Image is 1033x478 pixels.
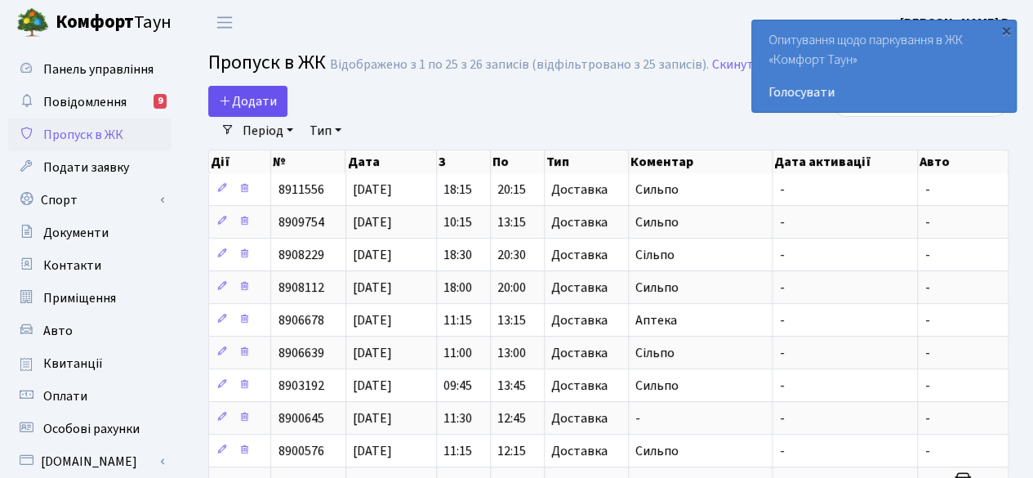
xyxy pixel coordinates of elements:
span: 09:45 [443,377,472,395]
a: Голосувати [768,83,1000,102]
a: Особові рахунки [8,413,171,445]
a: Приміщення [8,282,171,315]
span: 13:15 [497,311,526,329]
th: Дії [209,150,271,173]
span: Панель управління [43,60,154,78]
button: Переключити навігацію [204,9,245,36]
span: - [779,409,784,427]
span: Доставка [551,412,608,425]
span: [DATE] [353,442,392,460]
span: 20:00 [497,279,526,297]
span: Сильпо [635,213,679,231]
span: Доставка [551,444,608,458]
a: Повідомлення9 [8,86,171,118]
span: - [779,344,784,362]
span: Оплати [43,387,87,405]
span: 11:30 [443,409,472,427]
span: 18:30 [443,246,472,264]
a: Квитанції [8,347,171,380]
th: Дата активації [773,150,918,173]
span: Доставка [551,379,608,392]
span: Сильпо [635,279,679,297]
span: 11:15 [443,311,472,329]
span: 13:45 [497,377,526,395]
a: Документи [8,217,171,249]
div: Опитування щодо паркування в ЖК «Комфорт Таун» [752,20,1016,112]
span: - [924,344,929,362]
a: Оплати [8,380,171,413]
b: [PERSON_NAME] В. [900,14,1013,32]
a: Період [236,117,300,145]
span: 8906639 [278,344,323,362]
a: Пропуск в ЖК [8,118,171,151]
span: 8911556 [278,181,323,199]
span: Доставка [551,248,608,261]
a: [PERSON_NAME] В. [900,13,1013,33]
div: × [998,22,1014,38]
span: Таун [56,9,171,37]
span: 20:15 [497,181,526,199]
span: 8908112 [278,279,323,297]
th: Коментар [629,150,773,173]
span: Контакти [43,257,101,275]
div: 9 [154,94,167,109]
span: Сільпо [635,246,675,264]
span: - [924,213,929,231]
span: - [779,181,784,199]
div: Відображено з 1 по 25 з 26 записів (відфільтровано з 25 записів). [330,57,709,73]
span: - [924,311,929,329]
span: [DATE] [353,213,392,231]
a: Авто [8,315,171,347]
span: - [924,181,929,199]
span: 10:15 [443,213,472,231]
span: Квитанції [43,355,103,373]
span: - [779,442,784,460]
span: Сильпо [635,181,679,199]
span: - [779,311,784,329]
span: 18:15 [443,181,472,199]
span: 13:00 [497,344,526,362]
span: 8906678 [278,311,323,329]
th: По [491,150,545,173]
a: Тип [303,117,348,145]
span: - [924,409,929,427]
span: [DATE] [353,311,392,329]
span: Доставка [551,216,608,229]
a: Спорт [8,184,171,217]
span: Подати заявку [43,159,129,176]
span: Сильпо [635,442,679,460]
a: Скинути [712,57,761,73]
span: 8900645 [278,409,323,427]
span: Авто [43,322,73,340]
span: - [779,279,784,297]
a: Подати заявку [8,151,171,184]
span: Додати [219,92,277,110]
span: 20:30 [497,246,526,264]
span: 12:45 [497,409,526,427]
th: Авто [918,150,1009,173]
span: Доставка [551,314,608,327]
span: - [924,442,929,460]
span: - [779,377,784,395]
span: Доставка [551,281,608,294]
span: 11:15 [443,442,472,460]
span: Сільпо [635,344,675,362]
th: З [437,150,491,173]
a: Контакти [8,249,171,282]
span: 8900576 [278,442,323,460]
span: [DATE] [353,181,392,199]
a: Додати [208,86,287,117]
span: [DATE] [353,344,392,362]
span: 8908229 [278,246,323,264]
span: [DATE] [353,279,392,297]
span: [DATE] [353,409,392,427]
span: 8903192 [278,377,323,395]
span: Доставка [551,346,608,360]
b: Комфорт [56,9,134,35]
span: 13:15 [497,213,526,231]
span: - [635,409,640,427]
span: Особові рахунки [43,420,140,438]
span: - [779,246,784,264]
span: Доставка [551,183,608,196]
span: Документи [43,224,109,242]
